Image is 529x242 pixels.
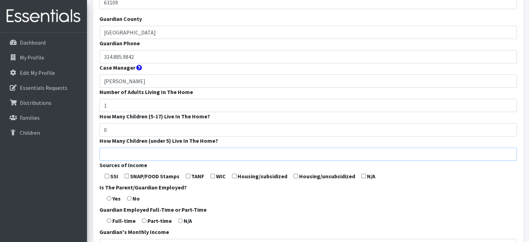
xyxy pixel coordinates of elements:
[238,172,287,180] label: Housing/subsidized
[3,5,84,28] img: HumanEssentials
[99,63,135,72] label: Case Manager
[20,84,67,91] p: Essentials Requests
[3,96,84,110] a: Distributions
[184,217,192,225] label: N/A
[99,15,142,23] label: Guardian County
[20,39,46,46] p: Dashboard
[3,50,84,64] a: My Profile
[191,172,204,180] label: TANF
[299,172,355,180] label: Housing/unsubsidized
[99,161,147,169] label: Sources of Income
[147,217,172,225] label: Part-time
[136,65,142,70] i: Person at the agency who is assigned to this family.
[20,54,44,61] p: My Profile
[20,69,55,76] p: Edit My Profile
[99,88,193,96] label: Number of Adults Living In The Home
[112,217,136,225] label: Full-time
[133,194,140,203] label: No
[99,183,187,192] label: Is The Parent/Guardian Employed?
[130,172,179,180] label: SNAP/FOOD Stamps
[3,126,84,140] a: Children
[110,172,118,180] label: SSI
[99,205,207,214] label: Guardian Employed Full-Time or Part-Time
[20,129,40,136] p: Children
[99,228,169,236] label: Guardian's Monthly Income
[20,99,51,106] p: Distributions
[3,111,84,125] a: Families
[3,81,84,95] a: Essentials Requests
[99,136,218,145] label: How Many Children (under 5) Live In The Home?
[367,172,375,180] label: N/A
[99,112,210,120] label: How Many Children (5-17) Live In The Home?
[112,194,121,203] label: Yes
[99,39,140,47] label: Guardian Phone
[3,66,84,80] a: Edit My Profile
[20,114,40,121] p: Families
[3,36,84,49] a: Dashboard
[216,172,226,180] label: WIC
